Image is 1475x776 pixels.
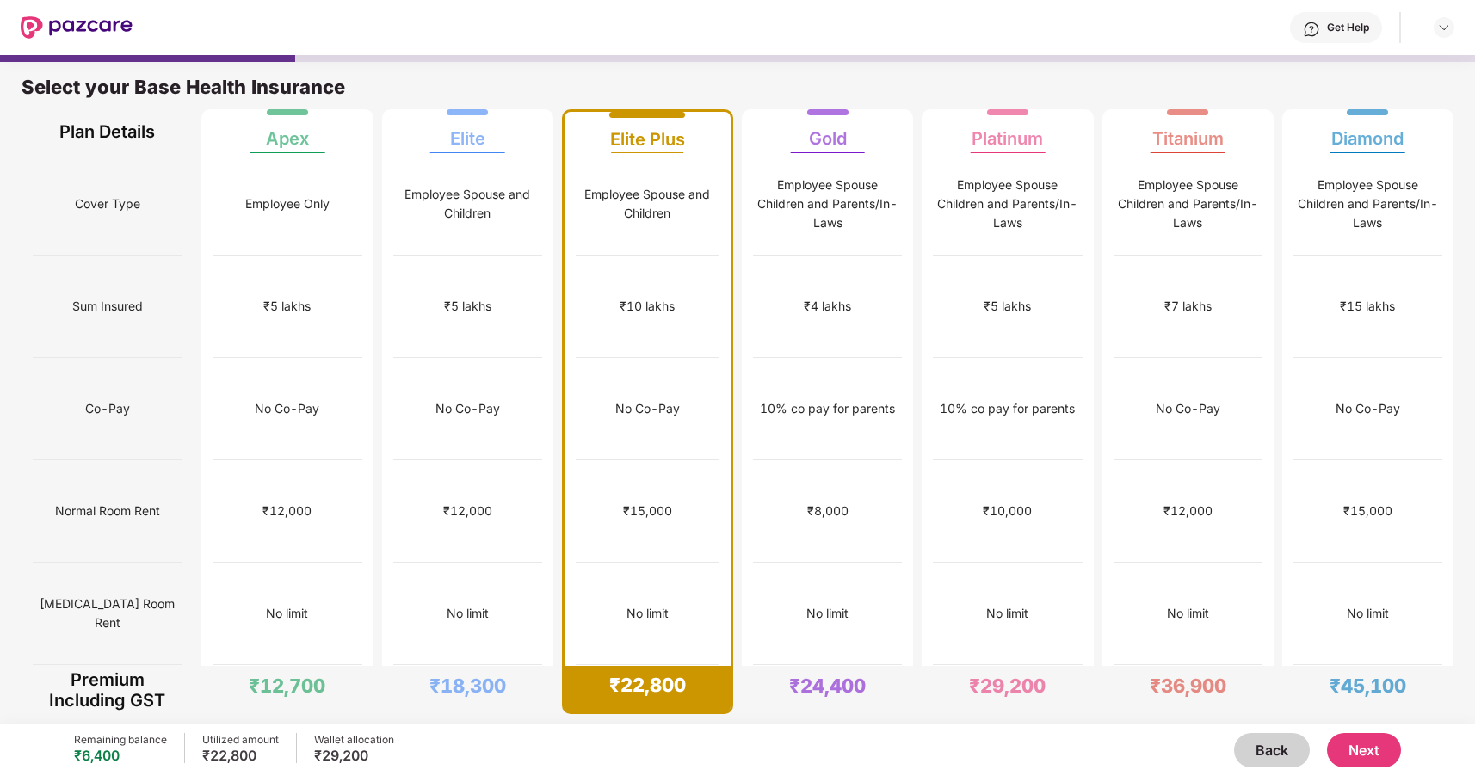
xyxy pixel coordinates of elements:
[760,399,895,418] div: 10% co pay for parents
[615,399,680,418] div: No Co-Pay
[262,502,312,520] div: ₹12,000
[72,290,143,323] span: Sum Insured
[450,114,485,149] div: Elite
[429,674,506,698] div: ₹18,300
[202,747,279,764] div: ₹22,800
[809,114,847,149] div: Gold
[314,747,394,764] div: ₹29,200
[1150,674,1226,698] div: ₹36,900
[21,16,133,39] img: New Pazcare Logo
[75,188,140,220] span: Cover Type
[266,604,308,623] div: No limit
[33,588,182,639] span: [MEDICAL_DATA] Room Rent
[1437,21,1451,34] img: svg+xml;base64,PHN2ZyBpZD0iRHJvcGRvd24tMzJ4MzIiIHhtbG5zPSJodHRwOi8vd3d3LnczLm9yZy8yMDAwL3N2ZyIgd2...
[806,604,849,623] div: No limit
[1327,21,1369,34] div: Get Help
[972,114,1043,149] div: Platinum
[255,399,319,418] div: No Co-Pay
[610,115,685,150] div: Elite Plus
[447,604,489,623] div: No limit
[74,733,167,747] div: Remaining balance
[1330,674,1406,698] div: ₹45,100
[85,392,130,425] span: Co-Pay
[202,733,279,747] div: Utilized amount
[314,733,394,747] div: Wallet allocation
[753,176,902,232] div: Employee Spouse Children and Parents/In-Laws
[245,194,330,213] div: Employee Only
[984,297,1031,316] div: ₹5 lakhs
[22,75,1453,109] div: Select your Base Health Insurance
[1234,733,1310,767] button: Back
[1340,297,1395,316] div: ₹15 lakhs
[983,502,1032,520] div: ₹10,000
[804,297,851,316] div: ₹4 lakhs
[33,109,182,153] div: Plan Details
[435,399,500,418] div: No Co-Pay
[620,297,675,316] div: ₹10 lakhs
[576,185,719,223] div: Employee Spouse and Children
[623,502,672,520] div: ₹15,000
[266,114,309,149] div: Apex
[1114,176,1262,232] div: Employee Spouse Children and Parents/In-Laws
[33,666,182,714] div: Premium Including GST
[443,502,492,520] div: ₹12,000
[1327,733,1401,767] button: Next
[1167,604,1209,623] div: No limit
[1336,399,1400,418] div: No Co-Pay
[444,297,491,316] div: ₹5 lakhs
[263,297,311,316] div: ₹5 lakhs
[609,673,686,697] div: ₹22,800
[969,674,1046,698] div: ₹29,200
[1303,21,1320,38] img: svg+xml;base64,PHN2ZyBpZD0iSGVscC0zMngzMiIgeG1sbnM9Imh0dHA6Ly93d3cudzMub3JnLzIwMDAvc3ZnIiB3aWR0aD...
[1152,114,1224,149] div: Titanium
[789,674,866,698] div: ₹24,400
[626,604,669,623] div: No limit
[1156,399,1220,418] div: No Co-Pay
[74,747,167,764] div: ₹6,400
[1164,297,1212,316] div: ₹7 lakhs
[1343,502,1392,520] div: ₹15,000
[933,176,1082,232] div: Employee Spouse Children and Parents/In-Laws
[393,185,542,223] div: Employee Spouse and Children
[55,495,160,527] span: Normal Room Rent
[986,604,1028,623] div: No limit
[940,399,1075,418] div: 10% co pay for parents
[1331,114,1404,149] div: Diamond
[1293,176,1442,232] div: Employee Spouse Children and Parents/In-Laws
[249,674,325,698] div: ₹12,700
[1163,502,1213,520] div: ₹12,000
[807,502,849,520] div: ₹8,000
[1347,604,1389,623] div: No limit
